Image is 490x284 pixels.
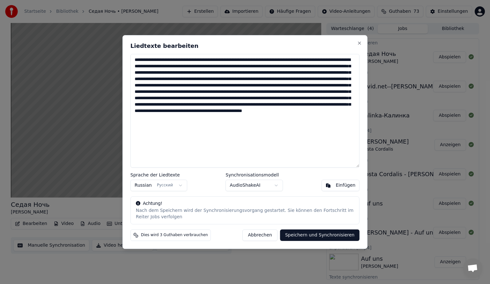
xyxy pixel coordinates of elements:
h2: Liedtexte bearbeiten [130,43,360,49]
label: Sprache der Liedtexte [130,173,187,177]
button: Speichern und Synchronisieren [280,229,360,241]
button: Abbrechen [242,229,277,241]
label: Synchronisationsmodell [226,173,283,177]
div: Nach dem Speichern wird der Synchronisierungsvorgang gestartet. Sie können den Fortschritt im Rei... [136,207,354,220]
button: Einfügen [321,180,360,191]
span: Dies wird 3 Guthaben verbrauchen [141,233,208,238]
div: Achtung! [136,200,354,207]
div: Einfügen [336,182,355,189]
